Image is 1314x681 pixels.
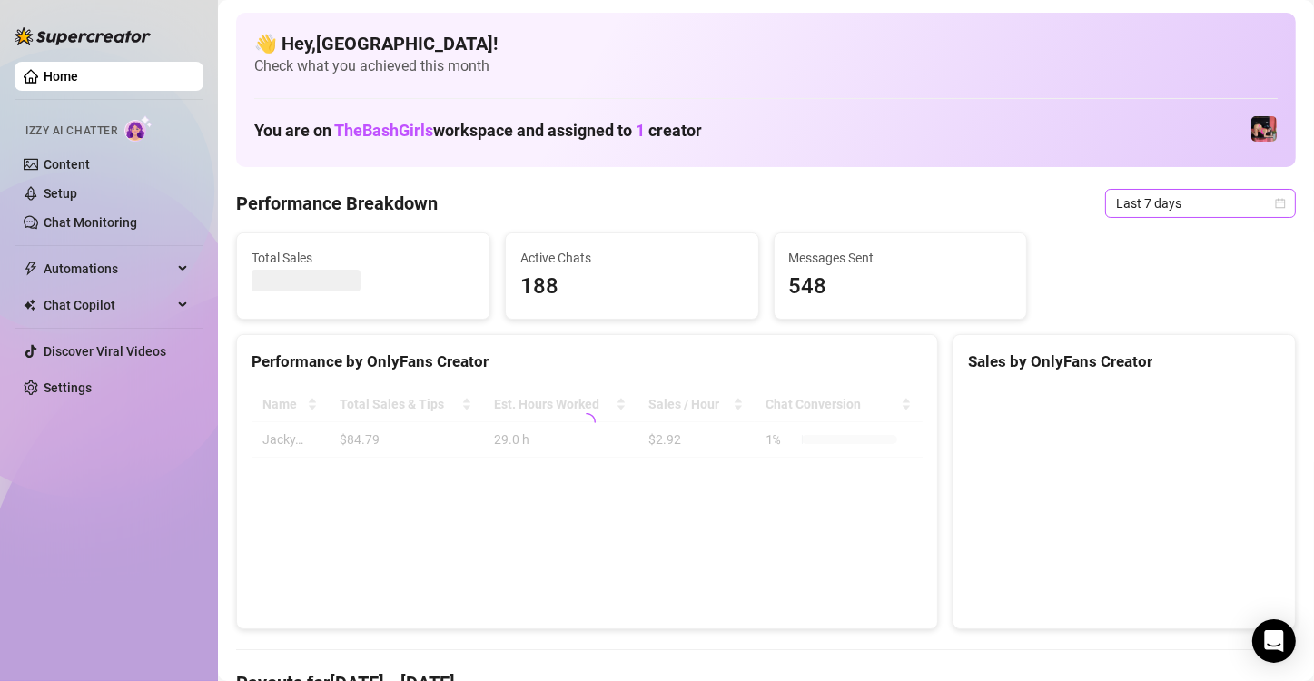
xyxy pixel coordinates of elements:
span: 188 [520,270,744,304]
img: Chat Copilot [24,299,35,311]
span: Automations [44,254,173,283]
span: calendar [1275,198,1286,209]
span: Active Chats [520,248,744,268]
h4: 👋 Hey, [GEOGRAPHIC_DATA] ! [254,31,1278,56]
span: thunderbolt [24,262,38,276]
a: Discover Viral Videos [44,344,166,359]
span: Chat Copilot [44,291,173,320]
h1: You are on workspace and assigned to creator [254,121,702,141]
span: TheBashGirls [334,121,433,140]
a: Setup [44,186,77,201]
img: AI Chatter [124,115,153,142]
span: Total Sales [252,248,475,268]
span: 548 [789,270,1013,304]
h4: Performance Breakdown [236,191,438,216]
div: Open Intercom Messenger [1252,619,1296,663]
a: Home [44,69,78,84]
div: Sales by OnlyFans Creator [968,350,1280,374]
span: 1 [636,121,645,140]
span: Check what you achieved this month [254,56,1278,76]
div: Performance by OnlyFans Creator [252,350,923,374]
a: Chat Monitoring [44,215,137,230]
span: Messages Sent [789,248,1013,268]
img: logo-BBDzfeDw.svg [15,27,151,45]
a: Content [44,157,90,172]
span: Last 7 days [1116,190,1285,217]
span: Izzy AI Chatter [25,123,117,140]
img: Jacky [1251,116,1277,142]
a: Settings [44,380,92,395]
span: loading [574,410,599,435]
